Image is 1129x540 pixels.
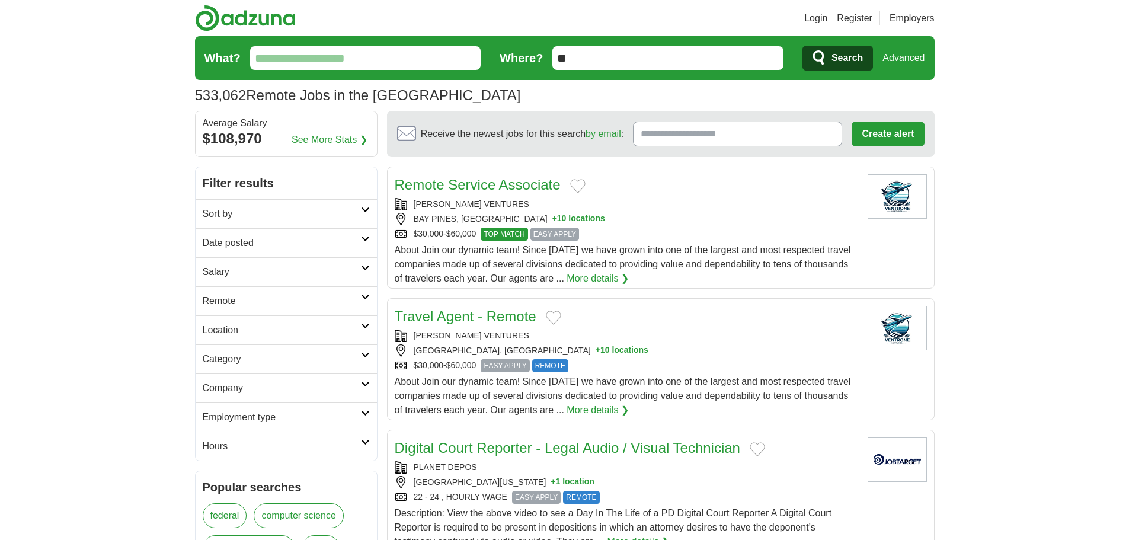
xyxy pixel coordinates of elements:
[532,359,568,372] span: REMOTE
[203,478,370,496] h2: Popular searches
[868,306,927,350] img: Company logo
[596,344,600,357] span: +
[203,207,361,221] h2: Sort by
[395,359,858,372] div: $30,000-$60,000
[395,245,851,283] span: About Join our dynamic team! Since [DATE] we have grown into one of the largest and most respecte...
[890,11,935,25] a: Employers
[395,476,858,488] div: [GEOGRAPHIC_DATA][US_STATE]
[203,503,247,528] a: federal
[195,87,521,103] h1: Remote Jobs in the [GEOGRAPHIC_DATA]
[530,228,579,241] span: EASY APPLY
[552,213,557,225] span: +
[203,119,370,128] div: Average Salary
[395,330,858,342] div: [PERSON_NAME] VENTURES
[802,46,873,71] button: Search
[804,11,827,25] a: Login
[196,286,377,315] a: Remote
[203,323,361,337] h2: Location
[196,167,377,199] h2: Filter results
[395,177,561,193] a: Remote Service Associate
[395,491,858,504] div: 22 - 24 , HOURLY WAGE
[481,359,529,372] span: EASY APPLY
[551,476,555,488] span: +
[196,257,377,286] a: Salary
[570,179,586,193] button: Add to favorite jobs
[395,461,858,474] div: PLANET DEPOS
[395,213,858,225] div: BAY PINES, [GEOGRAPHIC_DATA]
[567,271,629,286] a: More details ❯
[395,440,740,456] a: Digital Court Reporter - Legal Audio / Visual Technician
[203,236,361,250] h2: Date posted
[196,402,377,432] a: Employment type
[500,49,543,67] label: Where?
[481,228,527,241] span: TOP MATCH
[203,128,370,149] div: $108,970
[852,122,924,146] button: Create alert
[831,46,863,70] span: Search
[203,265,361,279] h2: Salary
[395,376,851,415] span: About Join our dynamic team! Since [DATE] we have grown into one of the largest and most respecte...
[395,344,858,357] div: [GEOGRAPHIC_DATA], [GEOGRAPHIC_DATA]
[292,133,367,147] a: See More Stats ❯
[395,308,536,324] a: Travel Agent - Remote
[203,439,361,453] h2: Hours
[395,228,858,241] div: $30,000-$60,000
[195,85,247,106] span: 533,062
[196,373,377,402] a: Company
[567,403,629,417] a: More details ❯
[196,344,377,373] a: Category
[837,11,872,25] a: Register
[395,198,858,210] div: [PERSON_NAME] VENTURES
[750,442,765,456] button: Add to favorite jobs
[421,127,623,141] span: Receive the newest jobs for this search :
[196,315,377,344] a: Location
[868,437,927,482] img: Company logo
[204,49,241,67] label: What?
[882,46,925,70] a: Advanced
[203,410,361,424] h2: Employment type
[195,5,296,31] img: Adzuna logo
[551,476,594,488] button: +1 location
[586,129,621,139] a: by email
[868,174,927,219] img: Company logo
[552,213,605,225] button: +10 locations
[254,503,343,528] a: computer science
[596,344,648,357] button: +10 locations
[546,311,561,325] button: Add to favorite jobs
[563,491,599,504] span: REMOTE
[203,352,361,366] h2: Category
[512,491,561,504] span: EASY APPLY
[196,199,377,228] a: Sort by
[203,294,361,308] h2: Remote
[196,228,377,257] a: Date posted
[203,381,361,395] h2: Company
[196,432,377,461] a: Hours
